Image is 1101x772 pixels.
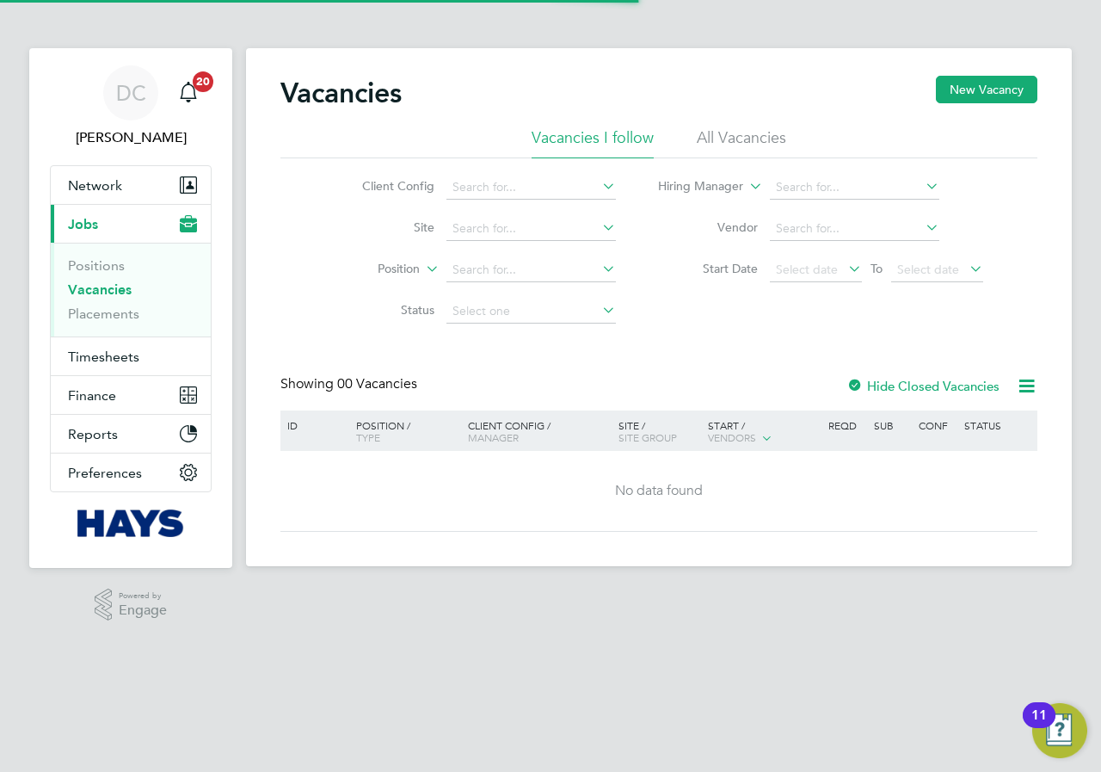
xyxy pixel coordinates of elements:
a: Powered byEngage [95,589,168,621]
div: Position / [343,411,464,452]
a: Go to home page [50,510,212,537]
div: Reqd [824,411,869,440]
label: Vendor [659,219,758,235]
button: Jobs [51,205,211,243]
span: Site Group [618,430,677,444]
button: Preferences [51,454,211,491]
span: Network [68,177,122,194]
label: Client Config [335,178,434,194]
nav: Main navigation [29,48,232,568]
a: 20 [171,65,206,120]
label: Status [335,302,434,318]
input: Select one [446,300,616,324]
label: Position [321,261,420,278]
span: Powered by [119,589,167,603]
div: Conf [914,411,959,440]
li: All Vacancies [697,127,786,158]
span: Timesheets [68,349,139,365]
span: 00 Vacancies [337,375,417,392]
label: Hiring Manager [644,178,743,195]
button: Open Resource Center, 11 new notifications [1032,703,1087,758]
input: Search for... [446,258,616,282]
button: New Vacancy [936,76,1037,103]
div: No data found [283,482,1035,500]
input: Search for... [446,176,616,200]
span: Preferences [68,465,142,481]
img: hays-logo-retina.png [77,510,185,537]
label: Site [335,219,434,235]
input: Search for... [770,217,939,241]
div: Status [960,411,1035,440]
label: Start Date [659,261,758,276]
button: Reports [51,415,211,453]
h2: Vacancies [280,76,402,110]
div: Showing [280,375,421,393]
div: Site / [614,411,704,452]
span: Engage [119,603,167,618]
button: Finance [51,376,211,414]
span: Select date [776,262,838,277]
span: Type [356,430,380,444]
button: Timesheets [51,337,211,375]
div: 11 [1031,715,1047,738]
span: Reports [68,426,118,442]
span: Vendors [708,430,756,444]
span: Jobs [68,216,98,232]
label: Hide Closed Vacancies [846,378,1000,394]
span: Manager [468,430,519,444]
span: Finance [68,387,116,404]
div: Start / [704,411,824,454]
div: Sub [870,411,914,440]
li: Vacancies I follow [532,127,654,158]
div: Jobs [51,243,211,337]
span: 20 [193,71,213,92]
div: Client Config / [464,411,614,452]
a: Positions [68,257,125,274]
a: Placements [68,306,139,322]
span: Danielle Croombs [50,127,212,148]
button: Network [51,166,211,204]
span: To [865,257,888,280]
span: Select date [897,262,959,277]
span: DC [116,82,146,104]
input: Search for... [446,217,616,241]
a: DC[PERSON_NAME] [50,65,212,148]
a: Vacancies [68,281,132,298]
input: Search for... [770,176,939,200]
div: ID [283,411,343,440]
